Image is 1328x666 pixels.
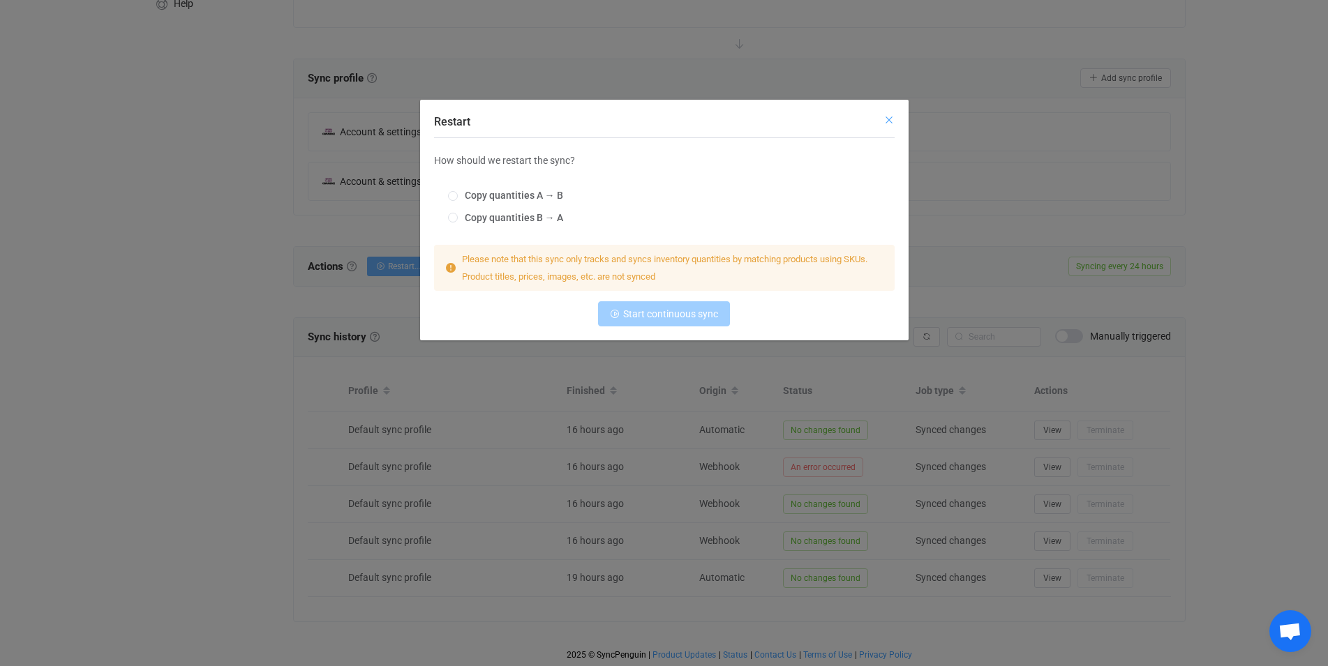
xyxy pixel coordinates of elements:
span: Please note that this sync only tracks and syncs inventory quantities by matching products using ... [462,254,867,282]
span: Start continuous sync [623,308,718,319]
button: Close [883,114,895,127]
span: Copy quantities B → A [458,212,563,223]
span: Copy quantities A → B [458,190,563,201]
button: Start continuous sync [598,301,730,326]
div: Restart [420,100,909,340]
span: How should we restart the sync? [434,155,575,166]
span: Restart [434,115,470,128]
div: Open chat [1269,610,1311,652]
